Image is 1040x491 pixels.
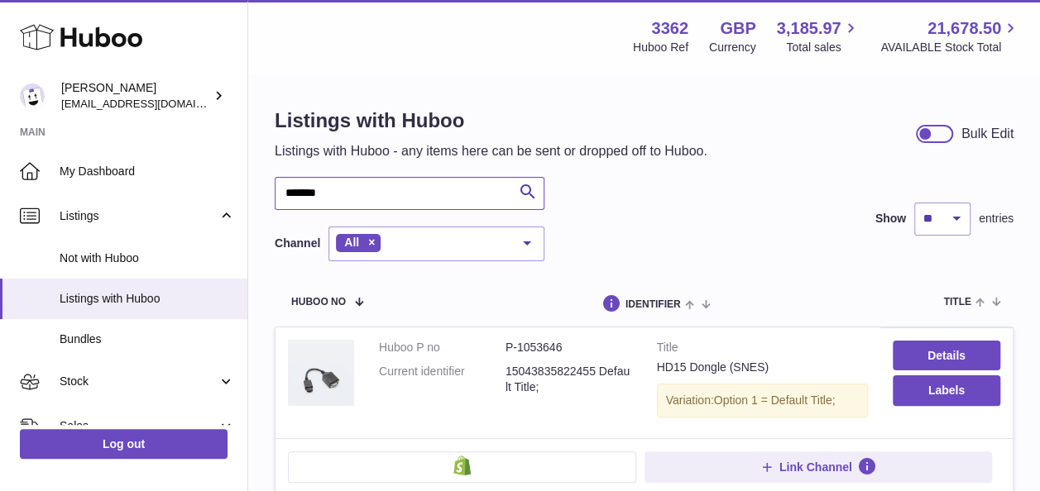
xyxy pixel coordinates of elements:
[651,17,688,40] strong: 3362
[275,236,320,251] label: Channel
[379,340,506,355] dt: Huboo P no
[657,384,868,417] div: Variation:
[60,418,218,434] span: Sales
[60,331,235,347] span: Bundles
[880,40,1020,55] span: AVAILABLE Stock Total
[657,340,868,360] strong: Title
[61,97,243,110] span: [EMAIL_ADDRESS][DOMAIN_NAME]
[506,340,632,355] dd: P-1053646
[60,164,235,179] span: My Dashboard
[657,360,868,375] div: HD15 Dongle (SNES)
[61,80,210,112] div: [PERSON_NAME]
[927,17,1001,40] span: 21,678.50
[275,107,707,134] h1: Listings with Huboo
[275,142,707,160] p: Listings with Huboo - any items here can be sent or dropped off to Huboo.
[779,460,852,474] span: Link Channel
[720,17,755,40] strong: GBP
[786,40,860,55] span: Total sales
[625,299,681,310] span: identifier
[714,393,836,407] span: Option 1 = Default Title;
[777,17,860,55] a: 3,185.97 Total sales
[645,451,993,483] button: Link Channel
[453,455,471,475] img: shopify-small.png
[344,236,359,249] span: All
[875,211,906,226] label: Show
[20,83,45,108] img: internalAdmin-3362@internal.huboo.com
[943,297,971,307] span: title
[979,211,1014,226] span: entries
[961,125,1014,143] div: Bulk Edit
[379,364,506,395] dt: Current identifier
[777,17,841,40] span: 3,185.97
[506,364,632,395] dd: 15043835822455 Default Title;
[20,429,228,459] a: Log out
[60,291,235,307] span: Listings with Huboo
[633,40,688,55] div: Huboo Ref
[709,40,756,55] div: Currency
[880,17,1020,55] a: 21,678.50 AVAILABLE Stock Total
[60,250,235,266] span: Not with Huboo
[893,341,1000,370] a: Details
[60,374,218,389] span: Stock
[288,340,354,406] img: HD15 Dongle (SNES)
[60,208,218,224] span: Listings
[291,297,346,307] span: Huboo no
[893,375,1000,405] button: Labels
